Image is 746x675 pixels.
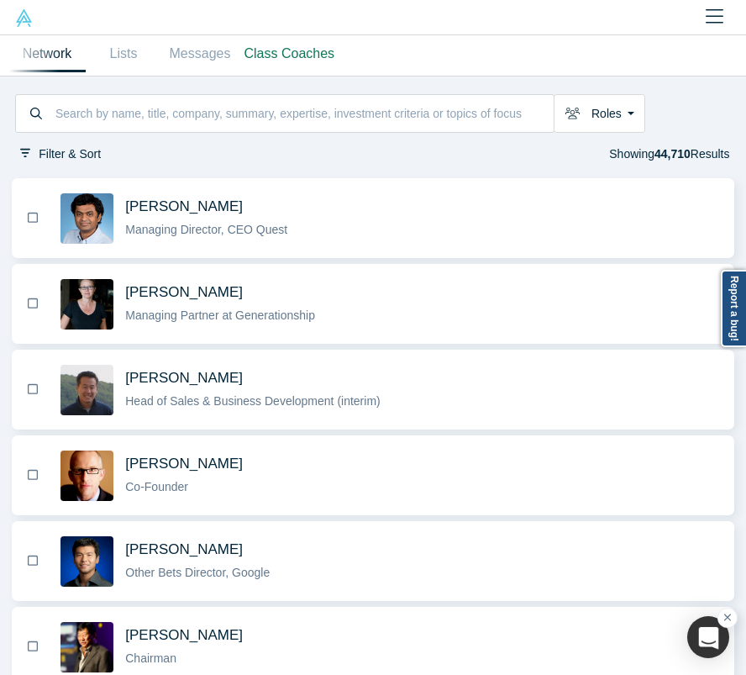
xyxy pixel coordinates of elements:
[23,466,43,485] button: Bookmark
[17,266,729,342] button: Bookmark[PERSON_NAME]Managing Partner at Generationship
[54,97,554,130] input: Search by name, title, company, summary, expertise, investment criteria or topics of focus
[654,147,691,161] strong: 44,710
[125,566,270,579] span: Other Bets Director, Google
[125,455,243,472] span: [PERSON_NAME]
[125,480,188,493] span: Co-Founder
[60,536,113,587] img: Steven Kan's Profile Image
[60,279,113,330] img: Rachel Chalmers's Profile Image
[60,193,113,244] img: Gnani Palanikumar's Profile Image
[125,198,243,215] span: [PERSON_NAME]
[239,35,341,72] a: Class Coaches
[162,35,239,72] a: Messages
[12,436,734,514] button: BookmarkRobert Winder's Profile Image[PERSON_NAME]Co-Founder
[17,180,729,256] button: Bookmark[PERSON_NAME]Managing Director, CEO Quest
[23,637,43,657] button: Bookmark
[125,223,287,236] span: Managing Director, CEO Quest
[15,9,33,27] img: Alchemist Vault Logo
[125,394,380,408] span: Head of Sales & Business Development (interim)
[12,179,734,257] button: BookmarkGnani Palanikumar's Profile Image[PERSON_NAME]Managing Director, CEO Quest
[125,626,243,644] span: [PERSON_NAME]
[60,451,113,501] img: Robert Winder's Profile Image
[17,523,729,599] button: Bookmark[PERSON_NAME]Other Bets Director, Google
[9,35,86,72] a: Network
[125,651,176,665] span: Chairman
[60,622,113,672] img: Timothy Chou's Profile Image
[17,351,729,428] button: Bookmark[PERSON_NAME]Head of Sales & Business Development (interim)
[60,365,113,415] img: Michael Chang's Profile Image
[23,380,43,399] button: Bookmark
[12,351,734,429] button: BookmarkMichael Chang's Profile Image[PERSON_NAME]Head of Sales & Business Development (interim)
[12,522,734,600] button: BookmarkSteven Kan's Profile Image[PERSON_NAME]Other Bets Director, Google
[23,208,43,228] button: Bookmark
[12,265,734,343] button: BookmarkRachel Chalmers's Profile Image[PERSON_NAME]Managing Partner at Generationship
[23,551,43,571] button: Bookmark
[125,283,243,301] span: [PERSON_NAME]
[125,308,315,322] span: Managing Partner at Generationship
[23,294,43,314] button: Bookmark
[15,145,107,164] button: Filter & Sort
[554,94,645,133] button: Roles
[17,437,729,514] button: Bookmark[PERSON_NAME]Co-Founder
[125,369,243,387] span: [PERSON_NAME]
[39,147,101,161] span: Filter & Sort
[721,270,746,347] a: Report a bug!
[609,147,729,161] span: Showing Results
[86,35,162,72] a: Lists
[125,541,243,558] span: [PERSON_NAME]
